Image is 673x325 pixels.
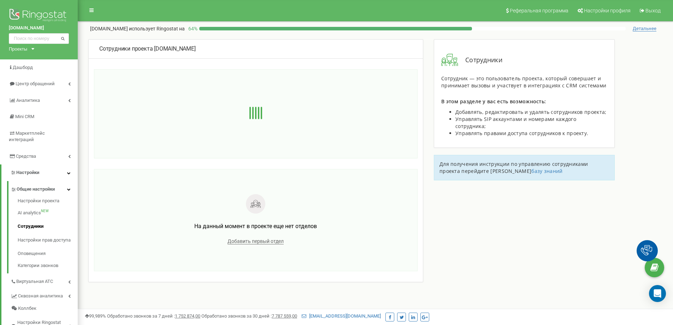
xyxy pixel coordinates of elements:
span: Настройки профиля [584,8,631,13]
a: [DOMAIN_NAME] [9,25,69,31]
span: Виртуальная АТС [16,278,53,285]
a: Коллбек [11,302,78,315]
span: Добавлять, редактировать и удалять сотрудников проекта; [455,109,607,115]
span: Средства [16,153,36,159]
div: Проекты [9,46,27,52]
span: Управлять правами доступа сотрудников к проекту. [455,130,588,137]
span: Обработано звонков за 30 дней : [201,313,297,319]
span: Общие настройки [17,186,55,193]
span: Управлять SIP аккаунтами и номерами каждого сотрудника; [455,116,576,129]
span: Сотрудники проекта [99,45,153,52]
a: Категории звонков [18,261,78,269]
a: AI analyticsNEW [18,206,78,220]
a: Общие настройки [11,181,78,196]
span: Для получения инструкции по управлению сотрудниками проекта перейдите [PERSON_NAME] [439,161,588,174]
u: 7 787 559,00 [272,313,297,319]
span: Маркетплейс интеграций [9,130,45,143]
span: Аналитика [16,98,40,103]
span: Обработано звонков за 7 дней : [107,313,200,319]
span: Детальнее [633,26,656,31]
span: На данный момент в проекте еще нет отделов [194,223,317,230]
span: Добавить первый отдел [228,238,284,244]
a: Настройки проекта [18,198,78,206]
img: Ringostat logo [9,7,69,25]
a: [EMAIL_ADDRESS][DOMAIN_NAME] [302,313,381,319]
a: Сквозная аналитика [11,288,78,302]
a: Оповещения [18,247,78,261]
span: Дашборд [13,65,33,70]
div: [DOMAIN_NAME] [99,45,412,53]
span: Настройки [16,170,39,175]
div: Open Intercom Messenger [649,285,666,302]
a: базу знаний [531,168,562,174]
span: В этом разделе у вас есть возможность: [441,98,546,105]
span: Сквозная аналитика [18,293,63,300]
input: Поиск по номеру [9,33,69,44]
span: Выход [645,8,661,13]
u: 1 752 874,00 [175,313,200,319]
span: Сотрудники [458,56,502,65]
span: Mini CRM [15,114,34,119]
a: Виртуальная АТС [11,273,78,288]
span: 99,989% [85,313,106,319]
p: 64 % [185,25,199,32]
p: [DOMAIN_NAME] [90,25,185,32]
a: Настройки прав доступа [18,233,78,247]
span: Сотрудник — это пользователь проекта, который совершает и принимает вызовы и участвует в интеграц... [441,75,606,89]
span: Коллбек [18,305,36,312]
span: Центр обращений [16,81,55,86]
a: Настройки [1,164,78,181]
span: использует Ringostat на [129,26,185,31]
a: Сотрудники [18,220,78,233]
span: Реферальная программа [510,8,568,13]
